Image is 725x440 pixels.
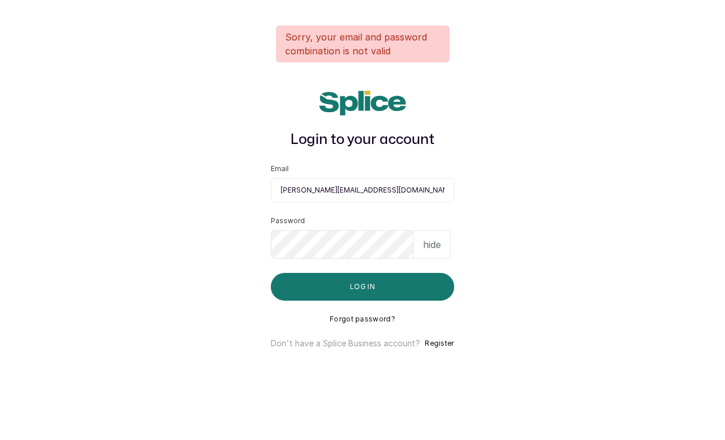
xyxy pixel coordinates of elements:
label: Email [271,164,289,173]
button: Forgot password? [330,315,395,324]
p: Sorry, your email and password combination is not valid [285,30,440,58]
h1: Login to your account [271,130,454,150]
p: Don't have a Splice Business account? [271,338,420,349]
p: hide [423,238,441,252]
button: Register [425,338,454,349]
label: Password [271,216,305,225]
input: email@acme.com [271,178,454,202]
button: Log in [271,273,454,301]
